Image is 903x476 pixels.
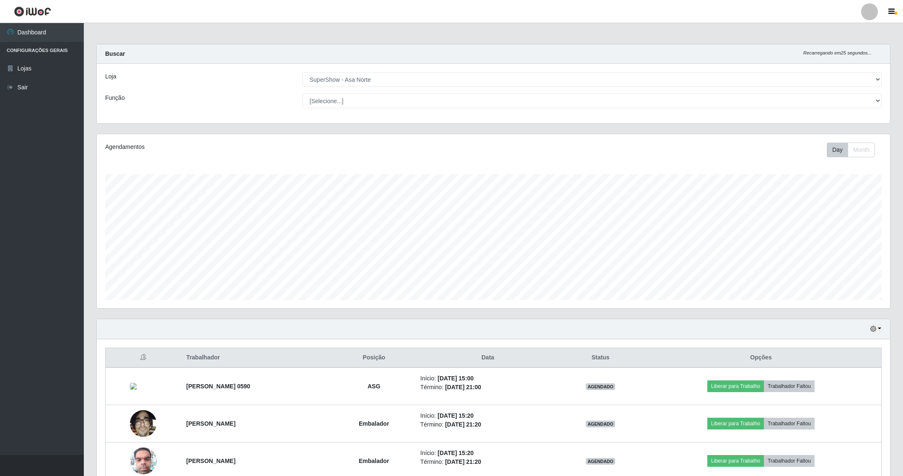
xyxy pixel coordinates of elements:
strong: [PERSON_NAME] [186,420,235,427]
button: Trabalhador Faltou [764,380,815,392]
div: Agendamentos [105,143,422,151]
time: [DATE] 15:20 [437,412,473,419]
span: AGENDADO [586,383,615,390]
time: [DATE] 21:00 [445,384,481,390]
button: Month [848,143,875,157]
th: Opções [641,348,882,368]
time: [DATE] 21:20 [445,421,481,428]
span: AGENDADO [586,421,615,427]
li: Término: [420,383,555,392]
li: Início: [420,449,555,458]
button: Trabalhador Faltou [764,418,815,429]
button: Liberar para Trabalho [707,418,764,429]
img: 1748926864127.jpeg [130,406,157,441]
strong: Embalador [359,420,389,427]
time: [DATE] 21:20 [445,458,481,465]
i: Recarregando em 25 segundos... [803,50,872,55]
li: Término: [420,458,555,466]
img: CoreUI Logo [14,6,51,17]
th: Posição [333,348,415,368]
strong: ASG [367,383,380,390]
strong: Buscar [105,50,125,57]
th: Data [415,348,560,368]
li: Início: [420,374,555,383]
img: 1723126524066.jpeg [130,383,157,390]
th: Status [560,348,641,368]
div: First group [827,143,875,157]
button: Liberar para Trabalho [707,455,764,467]
label: Loja [105,72,116,81]
div: Toolbar with button groups [827,143,882,157]
li: Início: [420,411,555,420]
button: Liberar para Trabalho [707,380,764,392]
strong: [PERSON_NAME] [186,458,235,464]
time: [DATE] 15:00 [437,375,473,382]
span: AGENDADO [586,458,615,465]
label: Função [105,94,125,102]
time: [DATE] 15:20 [437,450,473,456]
button: Day [827,143,848,157]
strong: Embalador [359,458,389,464]
button: Trabalhador Faltou [764,455,815,467]
li: Término: [420,420,555,429]
strong: [PERSON_NAME] 0590 [186,383,251,390]
th: Trabalhador [181,348,333,368]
